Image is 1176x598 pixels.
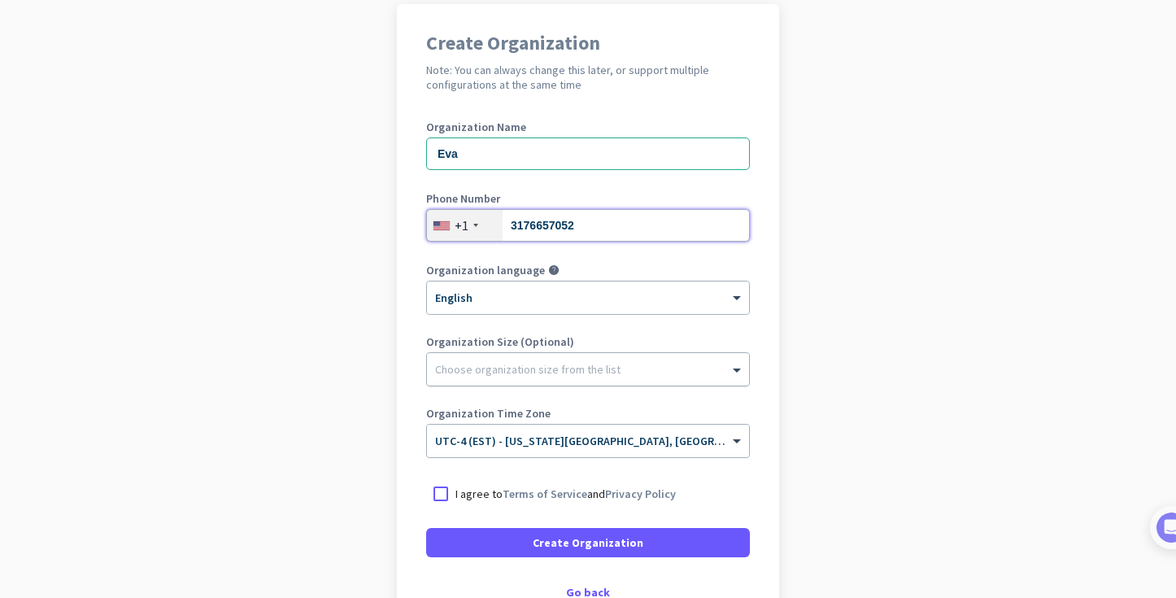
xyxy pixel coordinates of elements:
[605,487,676,501] a: Privacy Policy
[426,528,750,557] button: Create Organization
[548,264,560,276] i: help
[426,193,750,204] label: Phone Number
[426,408,750,419] label: Organization Time Zone
[426,121,750,133] label: Organization Name
[455,486,676,502] p: I agree to and
[426,587,750,598] div: Go back
[426,63,750,92] h2: Note: You can always change this later, or support multiple configurations at the same time
[426,264,545,276] label: Organization language
[455,217,468,234] div: +1
[426,137,750,170] input: What is the name of your organization?
[426,33,750,53] h1: Create Organization
[503,487,587,501] a: Terms of Service
[533,535,643,551] span: Create Organization
[426,209,750,242] input: 201-555-0123
[426,336,750,347] label: Organization Size (Optional)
